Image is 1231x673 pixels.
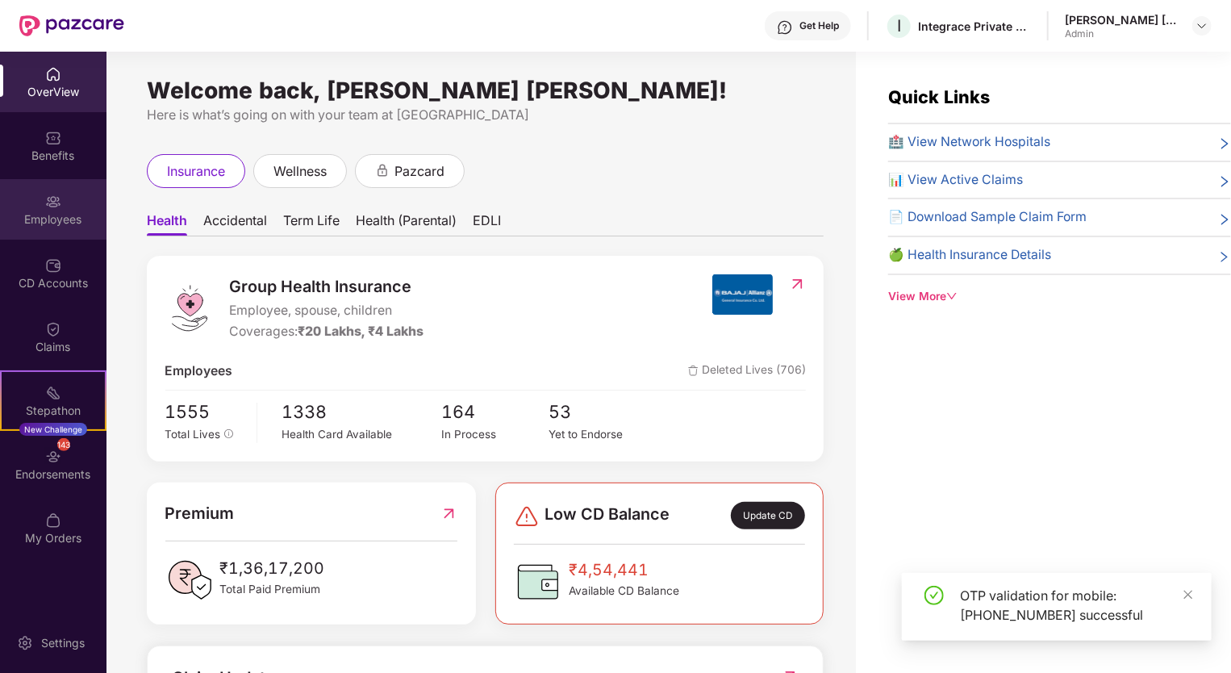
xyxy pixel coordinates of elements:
[545,502,670,529] span: Low CD Balance
[45,321,61,337] img: svg+xml;base64,PHN2ZyBpZD0iQ2xhaW0iIHhtbG5zPSJodHRwOi8vd3d3LnczLm9yZy8yMDAwL3N2ZyIgd2lkdGg9IjIwIi...
[897,16,901,36] span: I
[946,291,958,302] span: down
[888,245,1051,265] span: 🍏 Health Insurance Details
[165,501,235,526] span: Premium
[45,66,61,82] img: svg+xml;base64,PHN2ZyBpZD0iSG9tZSIgeG1sbnM9Imh0dHA6Ly93d3cudzMub3JnLzIwMDAvc3ZnIiB3aWR0aD0iMjAiIG...
[147,212,187,236] span: Health
[165,399,245,426] span: 1555
[924,586,944,605] span: check-circle
[888,207,1087,228] span: 📄 Download Sample Claim Form
[36,635,90,651] div: Settings
[1218,136,1231,153] span: right
[1196,19,1208,32] img: svg+xml;base64,PHN2ZyBpZD0iRHJvcGRvd24tMzJ4MzIiIHhtbG5zPSJodHRwOi8vd3d3LnczLm9yZy8yMDAwL3N2ZyIgd2...
[1218,173,1231,190] span: right
[224,429,234,439] span: info-circle
[888,288,1231,306] div: View More
[473,212,501,236] span: EDLI
[918,19,1031,34] div: Integrace Private Limited
[203,212,267,236] span: Accidental
[688,366,699,376] img: deleteIcon
[1218,249,1231,265] span: right
[147,84,824,97] div: Welcome back, [PERSON_NAME] [PERSON_NAME]!
[549,426,655,443] div: Yet to Endorse
[440,501,457,526] img: RedirectIcon
[799,19,839,32] div: Get Help
[45,257,61,274] img: svg+xml;base64,PHN2ZyBpZD0iQ0RfQWNjb3VudHMiIGRhdGEtbmFtZT0iQ0QgQWNjb3VudHMiIHhtbG5zPSJodHRwOi8vd3...
[777,19,793,36] img: svg+xml;base64,PHN2ZyBpZD0iSGVscC0zMngzMiIgeG1sbnM9Imh0dHA6Ly93d3cudzMub3JnLzIwMDAvc3ZnIiB3aWR0aD...
[165,362,233,382] span: Employees
[282,426,442,443] div: Health Card Available
[45,512,61,529] img: svg+xml;base64,PHN2ZyBpZD0iTXlfT3JkZXJzIiBkYXRhLW5hbWU9Ik15IE9yZGVycyIgeG1sbnM9Imh0dHA6Ly93d3cudz...
[165,428,221,441] span: Total Lives
[394,161,444,182] span: pazcard
[789,276,806,292] img: RedirectIcon
[514,558,562,606] img: CDBalanceIcon
[282,399,442,426] span: 1338
[298,324,424,339] span: ₹20 Lakhs, ₹4 Lakhs
[167,161,225,182] span: insurance
[688,362,806,382] span: Deleted Lives (706)
[45,130,61,146] img: svg+xml;base64,PHN2ZyBpZD0iQmVuZWZpdHMiIHhtbG5zPSJodHRwOi8vd3d3LnczLm9yZy8yMDAwL3N2ZyIgd2lkdGg9Ij...
[273,161,327,182] span: wellness
[731,502,805,529] div: Update CD
[283,212,340,236] span: Term Life
[514,504,540,529] img: svg+xml;base64,PHN2ZyBpZD0iRGFuZ2VyLTMyeDMyIiB4bWxucz0iaHR0cDovL3d3dy53My5vcmcvMjAwMC9zdmciIHdpZH...
[17,635,33,651] img: svg+xml;base64,PHN2ZyBpZD0iU2V0dGluZy0yMHgyMCIgeG1sbnM9Imh0dHA6Ly93d3cudzMub3JnLzIwMDAvc3ZnIiB3aW...
[569,583,679,600] span: Available CD Balance
[549,399,655,426] span: 53
[230,301,424,321] span: Employee, spouse, children
[569,558,679,583] span: ₹4,54,441
[1065,12,1178,27] div: [PERSON_NAME] [PERSON_NAME]
[712,274,773,315] img: insurerIcon
[165,556,214,604] img: PaidPremiumIcon
[888,132,1050,153] span: 🏥 View Network Hospitals
[960,586,1192,625] div: OTP validation for mobile: [PHONE_NUMBER] successful
[441,426,548,443] div: In Process
[356,212,457,236] span: Health (Parental)
[230,322,424,342] div: Coverages:
[1218,211,1231,228] span: right
[19,15,124,36] img: New Pazcare Logo
[2,403,105,419] div: Stepathon
[45,194,61,210] img: svg+xml;base64,PHN2ZyBpZD0iRW1wbG95ZWVzIiB4bWxucz0iaHR0cDovL3d3dy53My5vcmcvMjAwMC9zdmciIHdpZHRoPS...
[19,423,87,436] div: New Challenge
[147,105,824,125] div: Here is what’s going on with your team at [GEOGRAPHIC_DATA]
[220,556,325,581] span: ₹1,36,17,200
[45,449,61,465] img: svg+xml;base64,PHN2ZyBpZD0iRW5kb3JzZW1lbnRzIiB4bWxucz0iaHR0cDovL3d3dy53My5vcmcvMjAwMC9zdmciIHdpZH...
[375,163,390,178] div: animation
[1065,27,1178,40] div: Admin
[1183,589,1194,600] span: close
[165,284,214,332] img: logo
[230,274,424,299] span: Group Health Insurance
[57,438,70,451] div: 143
[441,399,548,426] span: 164
[888,170,1023,190] span: 📊 View Active Claims
[220,581,325,599] span: Total Paid Premium
[45,385,61,401] img: svg+xml;base64,PHN2ZyB4bWxucz0iaHR0cDovL3d3dy53My5vcmcvMjAwMC9zdmciIHdpZHRoPSIyMSIgaGVpZ2h0PSIyMC...
[888,86,990,107] span: Quick Links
